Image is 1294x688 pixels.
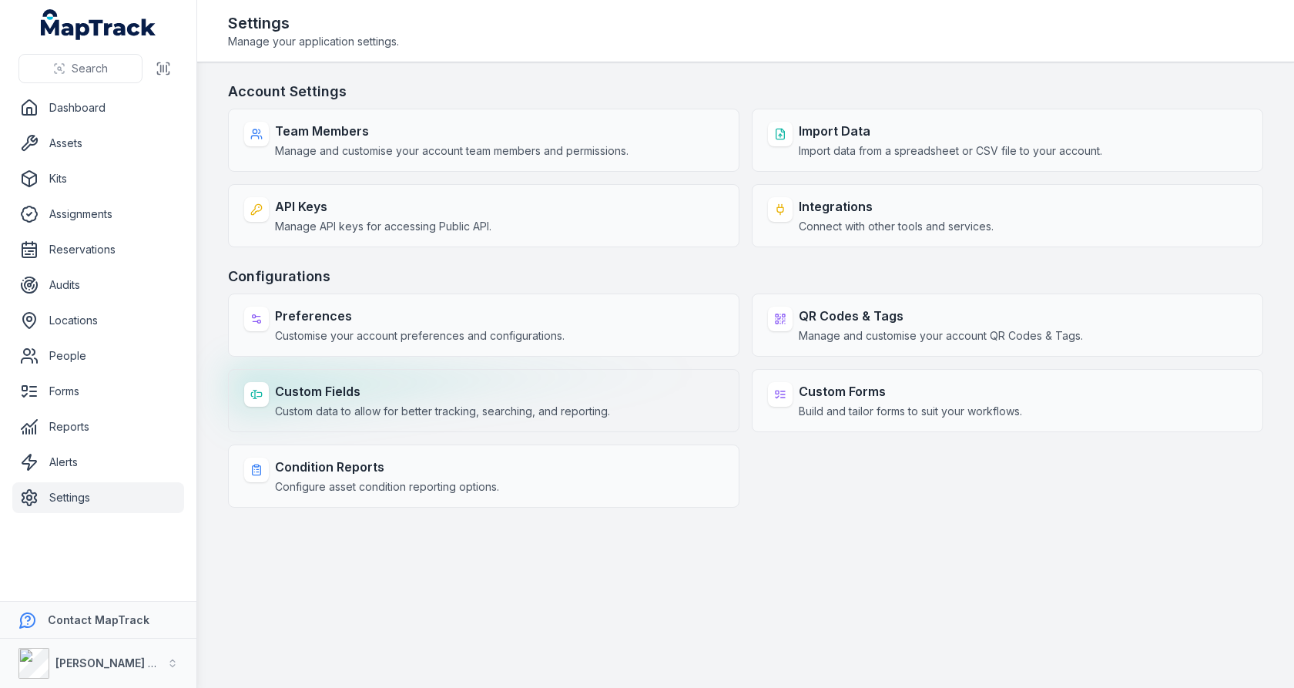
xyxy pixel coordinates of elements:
span: Search [72,61,108,76]
span: Connect with other tools and services. [799,219,994,234]
a: Forms [12,376,184,407]
h2: Settings [228,12,399,34]
a: Custom FieldsCustom data to allow for better tracking, searching, and reporting. [228,369,739,432]
a: Import DataImport data from a spreadsheet or CSV file to your account. [752,109,1263,172]
a: Condition ReportsConfigure asset condition reporting options. [228,445,739,508]
a: Reservations [12,234,184,265]
strong: Integrations [799,197,994,216]
strong: Custom Forms [799,382,1022,401]
span: Manage and customise your account QR Codes & Tags. [799,328,1083,344]
strong: Custom Fields [275,382,610,401]
a: Custom FormsBuild and tailor forms to suit your workflows. [752,369,1263,432]
span: Import data from a spreadsheet or CSV file to your account. [799,143,1102,159]
a: Dashboard [12,92,184,123]
a: MapTrack [41,9,156,40]
strong: Preferences [275,307,565,325]
a: Kits [12,163,184,194]
strong: API Keys [275,197,491,216]
a: PreferencesCustomise your account preferences and configurations. [228,294,739,357]
strong: Team Members [275,122,629,140]
a: QR Codes & TagsManage and customise your account QR Codes & Tags. [752,294,1263,357]
a: People [12,341,184,371]
span: Manage API keys for accessing Public API. [275,219,491,234]
h3: Configurations [228,266,1263,287]
span: Manage and customise your account team members and permissions. [275,143,629,159]
h3: Account Settings [228,81,1263,102]
span: Manage your application settings. [228,34,399,49]
a: IntegrationsConnect with other tools and services. [752,184,1263,247]
span: Configure asset condition reporting options. [275,479,499,495]
a: Locations [12,305,184,336]
a: Audits [12,270,184,300]
a: Reports [12,411,184,442]
a: API KeysManage API keys for accessing Public API. [228,184,739,247]
a: Settings [12,482,184,513]
strong: Condition Reports [275,458,499,476]
strong: Contact MapTrack [48,613,149,626]
a: Assignments [12,199,184,230]
span: Customise your account preferences and configurations. [275,328,565,344]
a: Team MembersManage and customise your account team members and permissions. [228,109,739,172]
span: Custom data to allow for better tracking, searching, and reporting. [275,404,610,419]
strong: Import Data [799,122,1102,140]
button: Search [18,54,142,83]
a: Alerts [12,447,184,478]
strong: QR Codes & Tags [799,307,1083,325]
strong: [PERSON_NAME] Air [55,656,163,670]
a: Assets [12,128,184,159]
span: Build and tailor forms to suit your workflows. [799,404,1022,419]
